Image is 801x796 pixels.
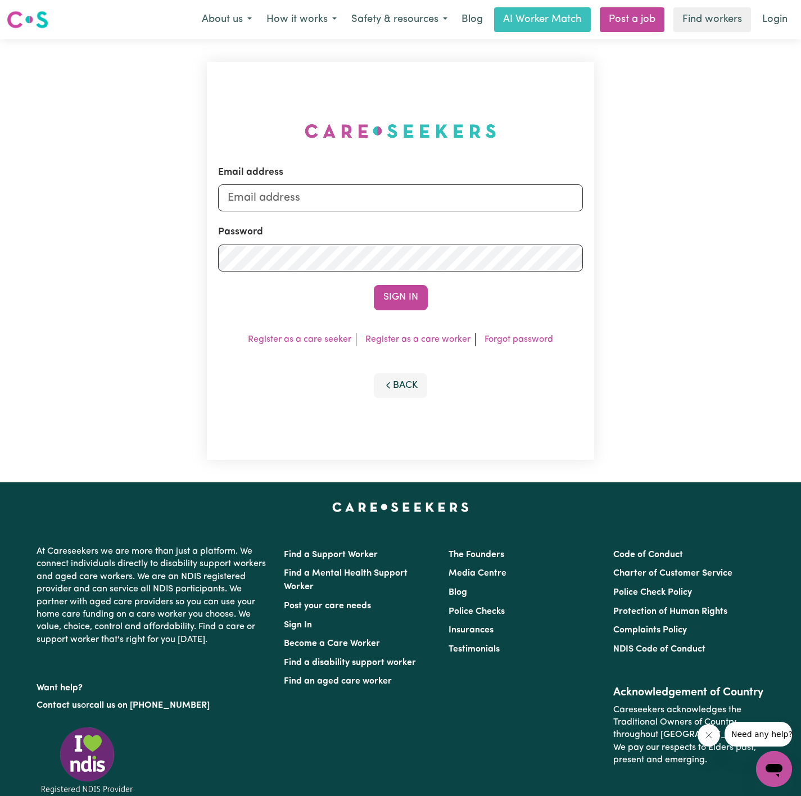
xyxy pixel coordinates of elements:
[613,588,692,597] a: Police Check Policy
[37,695,270,716] p: or
[449,588,467,597] a: Blog
[365,335,470,344] a: Register as a care worker
[248,335,351,344] a: Register as a care seeker
[284,601,371,610] a: Post your care needs
[218,184,583,211] input: Email address
[259,8,344,31] button: How it works
[37,677,270,694] p: Want help?
[449,607,505,616] a: Police Checks
[37,725,138,795] img: Registered NDIS provider
[485,335,553,344] a: Forgot password
[218,165,283,180] label: Email address
[284,639,380,648] a: Become a Care Worker
[218,225,263,239] label: Password
[7,8,68,17] span: Need any help?
[284,550,378,559] a: Find a Support Worker
[7,7,48,33] a: Careseekers logo
[449,626,494,635] a: Insurances
[284,658,416,667] a: Find a disability support worker
[455,7,490,32] a: Blog
[7,10,48,30] img: Careseekers logo
[725,722,792,747] iframe: Message from company
[344,8,455,31] button: Safety & resources
[600,7,664,32] a: Post a job
[449,645,500,654] a: Testimonials
[613,699,764,771] p: Careseekers acknowledges the Traditional Owners of Country throughout [GEOGRAPHIC_DATA]. We pay o...
[673,7,751,32] a: Find workers
[449,550,504,559] a: The Founders
[698,724,720,747] iframe: Close message
[332,503,469,512] a: Careseekers home page
[194,8,259,31] button: About us
[613,550,683,559] a: Code of Conduct
[613,607,727,616] a: Protection of Human Rights
[613,626,687,635] a: Complaints Policy
[374,373,428,398] button: Back
[613,645,705,654] a: NDIS Code of Conduct
[494,7,591,32] a: AI Worker Match
[284,569,408,591] a: Find a Mental Health Support Worker
[755,7,794,32] a: Login
[37,701,81,710] a: Contact us
[284,677,392,686] a: Find an aged care worker
[613,686,764,699] h2: Acknowledgement of Country
[37,541,270,650] p: At Careseekers we are more than just a platform. We connect individuals directly to disability su...
[89,701,210,710] a: call us on [PHONE_NUMBER]
[284,621,312,630] a: Sign In
[756,751,792,787] iframe: Button to launch messaging window
[613,569,732,578] a: Charter of Customer Service
[374,285,428,310] button: Sign In
[449,569,506,578] a: Media Centre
